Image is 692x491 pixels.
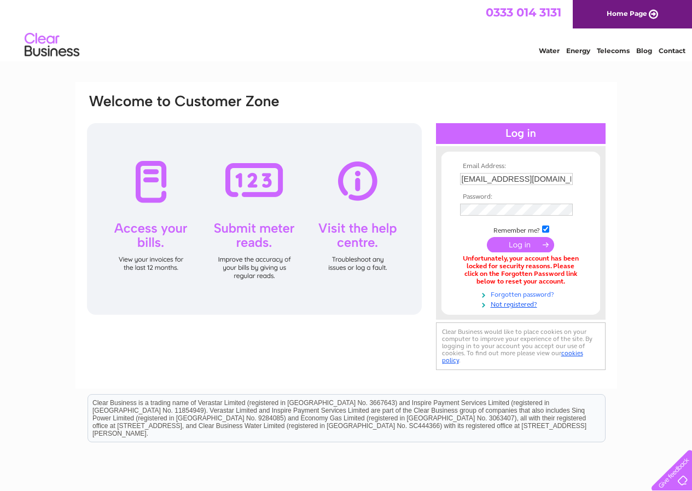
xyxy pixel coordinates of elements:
a: Water [539,47,560,55]
div: Clear Business would like to place cookies on your computer to improve your experience of the sit... [436,322,606,370]
div: Clear Business is a trading name of Verastar Limited (registered in [GEOGRAPHIC_DATA] No. 3667643... [88,6,605,53]
a: Not registered? [460,298,584,309]
td: Remember me? [457,224,584,235]
a: Energy [566,47,590,55]
th: Email Address: [457,163,584,170]
div: Unfortunately, your account has been locked for security reasons. Please click on the Forgotten P... [460,255,581,285]
a: Blog [636,47,652,55]
a: Forgotten password? [460,288,584,299]
th: Password: [457,193,584,201]
img: logo.png [24,28,80,62]
input: Submit [487,237,554,252]
a: 0333 014 3131 [486,5,561,19]
a: Contact [659,47,685,55]
a: Telecoms [597,47,630,55]
a: cookies policy [442,349,583,364]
